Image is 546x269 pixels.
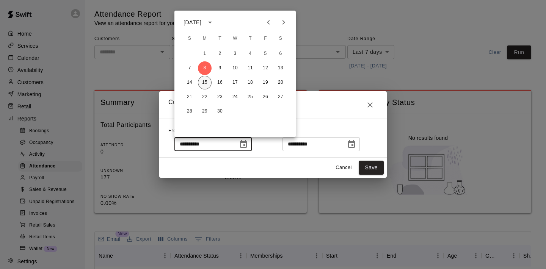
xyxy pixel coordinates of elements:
[344,137,359,152] button: Choose date, selected date is Sep 15, 2025
[243,90,257,104] button: 25
[228,90,242,104] button: 24
[259,47,272,61] button: 5
[198,105,212,118] button: 29
[228,31,242,46] span: Wednesday
[198,90,212,104] button: 22
[183,61,196,75] button: 7
[183,90,196,104] button: 21
[213,90,227,104] button: 23
[228,76,242,89] button: 17
[261,15,276,30] button: Previous month
[274,31,287,46] span: Saturday
[198,76,212,89] button: 15
[159,91,387,119] h2: Custom Event Date
[274,61,287,75] button: 13
[362,97,378,113] button: Close
[198,61,212,75] button: 8
[359,161,384,175] button: Save
[204,16,217,29] button: calendar view is open, switch to year view
[331,162,356,174] button: Cancel
[259,31,272,46] span: Friday
[274,47,287,61] button: 6
[213,105,227,118] button: 30
[198,47,212,61] button: 1
[274,76,287,89] button: 20
[243,31,257,46] span: Thursday
[228,61,242,75] button: 10
[276,15,291,30] button: Next month
[243,47,257,61] button: 4
[228,47,242,61] button: 3
[259,90,272,104] button: 26
[168,128,193,133] span: From Date
[243,61,257,75] button: 11
[274,90,287,104] button: 27
[236,137,251,152] button: Choose date, selected date is Sep 8, 2025
[259,76,272,89] button: 19
[198,31,212,46] span: Monday
[183,76,196,89] button: 14
[183,31,196,46] span: Sunday
[259,61,272,75] button: 12
[213,76,227,89] button: 16
[213,47,227,61] button: 2
[213,31,227,46] span: Tuesday
[184,19,201,27] div: [DATE]
[183,105,196,118] button: 28
[243,76,257,89] button: 18
[213,61,227,75] button: 9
